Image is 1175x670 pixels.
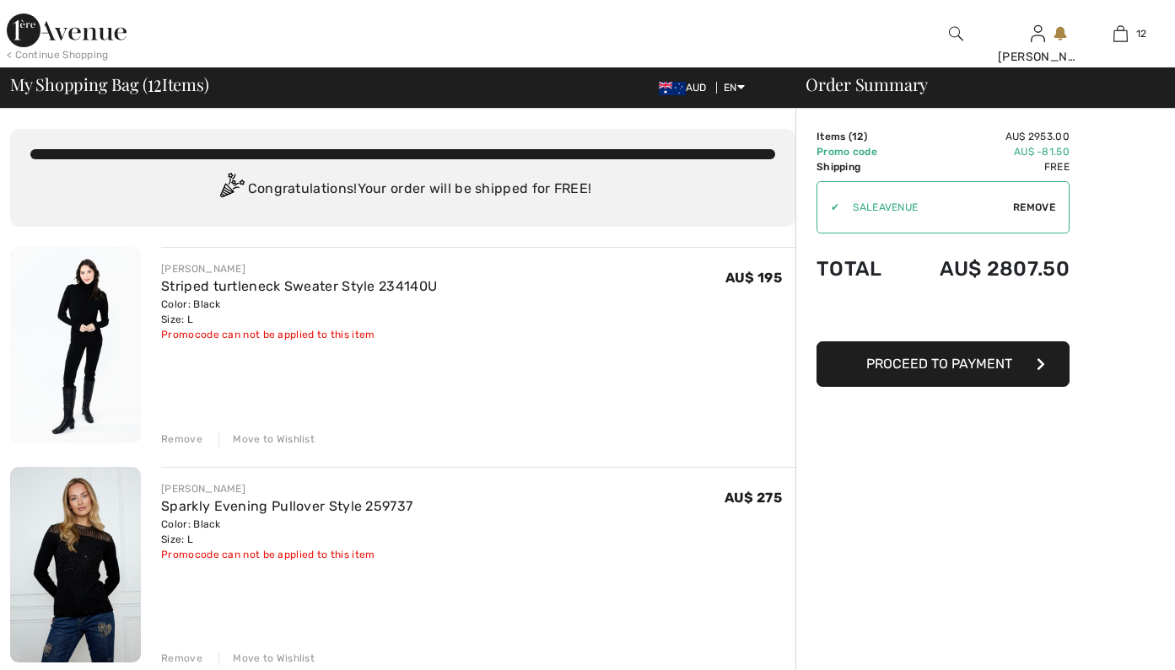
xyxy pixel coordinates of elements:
[725,270,782,286] span: AU$ 195
[161,278,437,294] a: Striped turtleneck Sweater Style 234140U
[1031,25,1045,41] a: Sign In
[901,159,1070,174] td: Free
[725,490,782,506] span: AU$ 275
[30,173,775,206] div: Congratulations! Your order will be shipped for FREE!
[161,517,412,547] div: Color: Black Size: L
[998,48,1079,66] div: [PERSON_NAME]
[10,467,141,663] img: Sparkly Evening Pullover Style 259737
[218,431,315,447] div: Move to Wishlist
[817,200,839,215] div: ✔
[659,82,714,94] span: AUD
[817,297,1070,335] iframe: PayPal
[817,144,901,159] td: Promo code
[901,129,1070,144] td: AU$ 2953.00
[1136,26,1147,41] span: 12
[724,82,745,94] span: EN
[866,356,1012,372] span: Proceed to Payment
[7,47,109,62] div: < Continue Shopping
[901,240,1070,297] td: AU$ 2807.50
[852,131,864,142] span: 12
[1013,200,1055,215] span: Remove
[7,13,127,47] img: 1ère Avenue
[148,72,162,94] span: 12
[1081,24,1162,44] a: 12
[161,261,437,276] div: [PERSON_NAME]
[817,341,1070,387] button: Proceed to Payment
[161,327,437,342] div: Promocode can not be applied to this item
[161,431,202,447] div: Remove
[817,159,901,174] td: Shipping
[839,182,1013,233] input: Promo code
[1113,24,1128,44] img: My Bag
[10,76,209,93] span: My Shopping Bag ( Items)
[161,651,202,666] div: Remove
[214,173,248,206] img: Congratulation2.svg
[659,82,686,95] img: Australian Dollar
[817,129,901,144] td: Items ( )
[1031,24,1045,44] img: My Info
[161,481,412,496] div: [PERSON_NAME]
[161,297,437,327] div: Color: Black Size: L
[161,547,412,562] div: Promocode can not be applied to this item
[785,76,1165,93] div: Order Summary
[817,240,901,297] td: Total
[901,144,1070,159] td: AU$ -81.50
[218,651,315,666] div: Move to Wishlist
[949,24,963,44] img: search the website
[161,498,412,514] a: Sparkly Evening Pullover Style 259737
[10,247,141,443] img: Striped turtleneck Sweater Style 234140U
